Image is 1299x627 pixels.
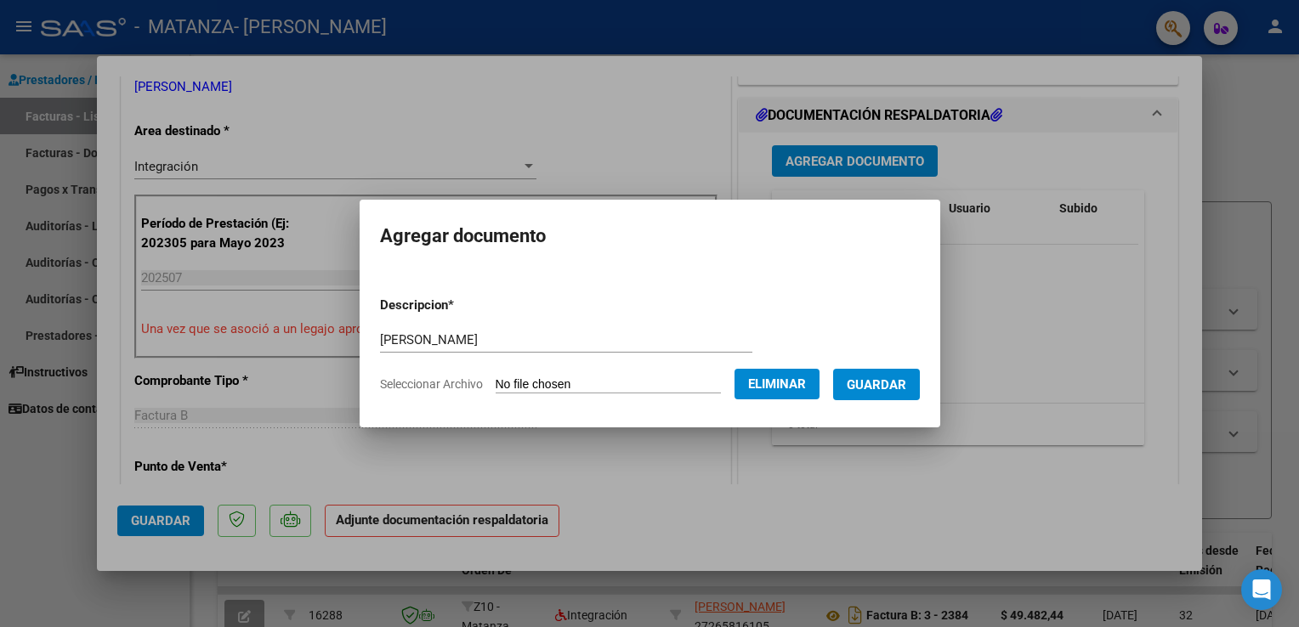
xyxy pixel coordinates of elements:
[847,377,906,393] span: Guardar
[380,377,483,391] span: Seleccionar Archivo
[833,369,920,400] button: Guardar
[380,296,542,315] p: Descripcion
[380,220,920,252] h2: Agregar documento
[748,376,806,392] span: Eliminar
[1241,569,1282,610] div: Open Intercom Messenger
[735,369,820,399] button: Eliminar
